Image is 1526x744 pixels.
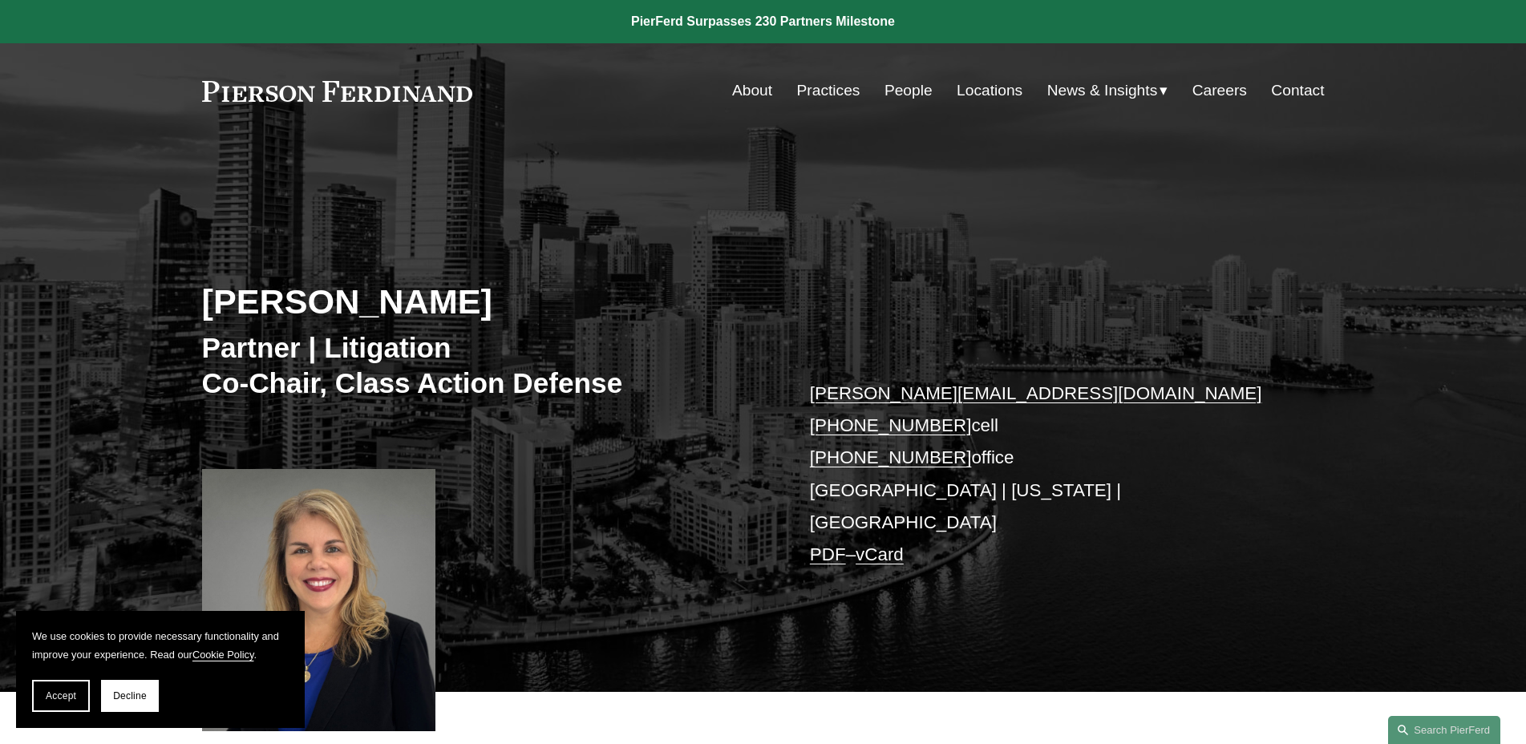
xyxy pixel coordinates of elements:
a: About [732,75,772,106]
a: Locations [957,75,1022,106]
a: [PERSON_NAME][EMAIL_ADDRESS][DOMAIN_NAME] [810,383,1262,403]
a: Search this site [1388,716,1500,744]
p: We use cookies to provide necessary functionality and improve your experience. Read our . [32,627,289,664]
a: Careers [1192,75,1247,106]
h2: [PERSON_NAME] [202,281,763,322]
button: Accept [32,680,90,712]
span: Decline [113,690,147,702]
section: Cookie banner [16,611,305,728]
a: [PHONE_NUMBER] [810,447,972,467]
span: News & Insights [1047,77,1158,105]
a: Contact [1271,75,1324,106]
a: Cookie Policy [192,649,254,661]
button: Decline [101,680,159,712]
a: [PHONE_NUMBER] [810,415,972,435]
a: People [884,75,933,106]
a: PDF [810,544,846,564]
span: Accept [46,690,76,702]
a: Practices [797,75,860,106]
h3: Partner | Litigation Co-Chair, Class Action Defense [202,330,763,400]
a: folder dropdown [1047,75,1168,106]
a: vCard [856,544,904,564]
p: cell office [GEOGRAPHIC_DATA] | [US_STATE] | [GEOGRAPHIC_DATA] – [810,378,1277,572]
